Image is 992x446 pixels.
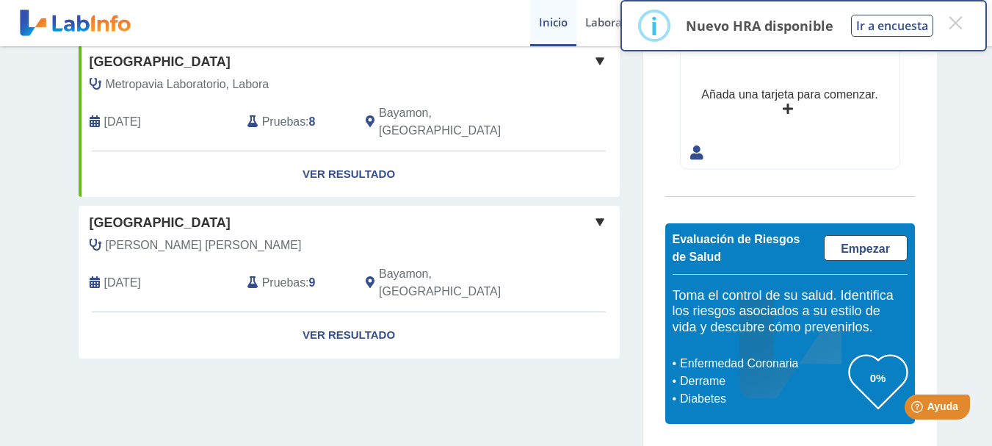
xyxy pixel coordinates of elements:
[379,265,541,301] span: Bayamon, PR
[309,115,316,128] b: 8
[673,288,908,336] h5: Toma el control de su salud. Identifica los riesgos asociados a su estilo de vida y descubre cómo...
[676,390,849,408] li: Diabetes
[106,237,302,254] span: Valentin Malave, Edwin
[701,86,877,104] div: Añada una tarjeta para comenzar.
[849,369,908,387] h3: 0%
[861,389,976,430] iframe: Help widget launcher
[942,10,969,36] button: Close this dialog
[79,151,620,198] a: Ver Resultado
[851,15,933,37] button: Ir a encuesta
[841,242,890,255] span: Empezar
[686,17,833,35] p: Nuevo HRA disponible
[824,235,908,261] a: Empezar
[262,274,305,292] span: Pruebas
[379,104,541,140] span: Bayamon, PR
[262,113,305,131] span: Pruebas
[673,233,800,263] span: Evaluación de Riesgos de Salud
[79,312,620,359] a: Ver Resultado
[236,265,355,301] div: :
[676,373,849,390] li: Derrame
[309,276,316,289] b: 9
[90,213,231,233] span: [GEOGRAPHIC_DATA]
[106,76,269,93] span: Metropavia Laboratorio, Labora
[651,12,658,39] div: i
[90,52,231,72] span: [GEOGRAPHIC_DATA]
[236,104,355,140] div: :
[104,113,141,131] span: 2025-08-22
[676,355,849,373] li: Enfermedad Coronaria
[104,274,141,292] span: 2023-07-11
